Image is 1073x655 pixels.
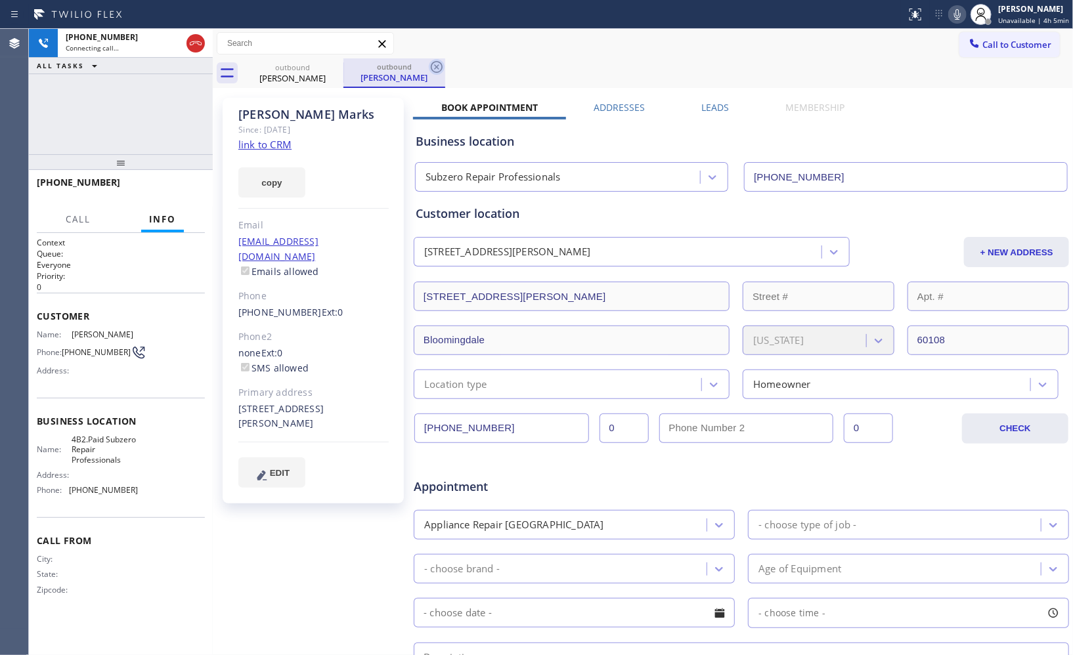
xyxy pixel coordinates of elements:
[37,569,72,579] span: State:
[844,413,893,443] input: Ext. 2
[37,259,205,270] p: Everyone
[238,107,389,122] div: [PERSON_NAME] Marks
[37,248,205,259] h2: Queue:
[238,138,292,151] a: link to CRM
[908,282,1070,311] input: Apt. #
[948,5,967,24] button: Mute
[600,413,649,443] input: Ext.
[29,58,110,74] button: ALL TASKS
[414,282,730,311] input: Address
[238,329,389,345] div: Phone2
[217,33,393,54] input: Search
[345,72,444,83] div: [PERSON_NAME]
[66,32,138,43] span: [PHONE_NUMBER]
[238,385,389,400] div: Primary address
[345,58,444,87] div: Saul Marks
[441,101,538,114] label: Book Appointment
[243,72,342,84] div: [PERSON_NAME]
[238,218,389,233] div: Email
[37,347,62,357] span: Phone:
[37,366,72,375] span: Address:
[659,413,834,443] input: Phone Number 2
[594,101,646,114] label: Addresses
[37,485,69,495] span: Phone:
[238,457,305,488] button: EDIT
[238,235,318,263] a: [EMAIL_ADDRESS][DOMAIN_NAME]
[908,326,1070,355] input: ZIP
[37,534,205,547] span: Call From
[322,306,343,318] span: Ext: 0
[744,162,1068,192] input: Phone Number
[243,58,342,88] div: Saul Marks
[345,62,444,72] div: outbound
[241,363,250,371] input: SMS allowed
[414,598,735,627] input: - choose date -
[141,207,184,232] button: Info
[414,478,630,496] span: Appointment
[964,237,1069,267] button: + NEW ADDRESS
[69,485,138,495] span: [PHONE_NUMBER]
[758,561,841,576] div: Age of Equipment
[962,413,1069,444] button: CHECK
[424,245,591,260] div: [STREET_ADDRESS][PERSON_NAME]
[785,101,844,114] label: Membership
[998,16,1069,25] span: Unavailable | 4h 5min
[72,329,137,339] span: [PERSON_NAME]
[37,444,72,454] span: Name:
[416,205,1067,222] div: Customer location
[424,517,604,532] div: Appliance Repair [GEOGRAPHIC_DATA]
[238,122,389,137] div: Since: [DATE]
[426,170,561,185] div: Subzero Repair Professionals
[238,306,322,318] a: [PHONE_NUMBER]
[37,176,120,188] span: [PHONE_NUMBER]
[998,3,1069,14] div: [PERSON_NAME]
[238,167,305,198] button: copy
[62,347,131,357] span: [PHONE_NUMBER]
[37,415,205,427] span: Business location
[758,517,856,532] div: - choose type of job -
[238,402,389,432] div: [STREET_ADDRESS][PERSON_NAME]
[37,270,205,282] h2: Priority:
[37,282,205,293] p: 0
[414,326,730,355] input: City
[37,329,72,339] span: Name:
[37,470,72,480] span: Address:
[270,468,290,478] span: EDIT
[261,347,283,359] span: Ext: 0
[753,377,811,392] div: Homeowner
[72,434,137,465] span: 4B2.Paid Subzero Repair Professionals
[37,237,205,248] h1: Context
[238,289,389,304] div: Phone
[58,207,99,232] button: Call
[424,377,487,392] div: Location type
[66,213,91,225] span: Call
[416,133,1067,150] div: Business location
[37,310,205,322] span: Customer
[414,413,589,443] input: Phone Number
[66,43,119,53] span: Connecting call…
[982,39,1051,51] span: Call to Customer
[238,362,309,374] label: SMS allowed
[758,606,825,619] span: - choose time -
[424,561,500,576] div: - choose brand -
[238,346,389,376] div: none
[702,101,730,114] label: Leads
[243,62,342,72] div: outbound
[37,585,72,595] span: Zipcode:
[743,282,894,311] input: Street #
[37,554,72,564] span: City:
[37,61,84,70] span: ALL TASKS
[238,265,319,278] label: Emails allowed
[959,32,1060,57] button: Call to Customer
[149,213,176,225] span: Info
[186,34,205,53] button: Hang up
[241,266,250,275] input: Emails allowed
